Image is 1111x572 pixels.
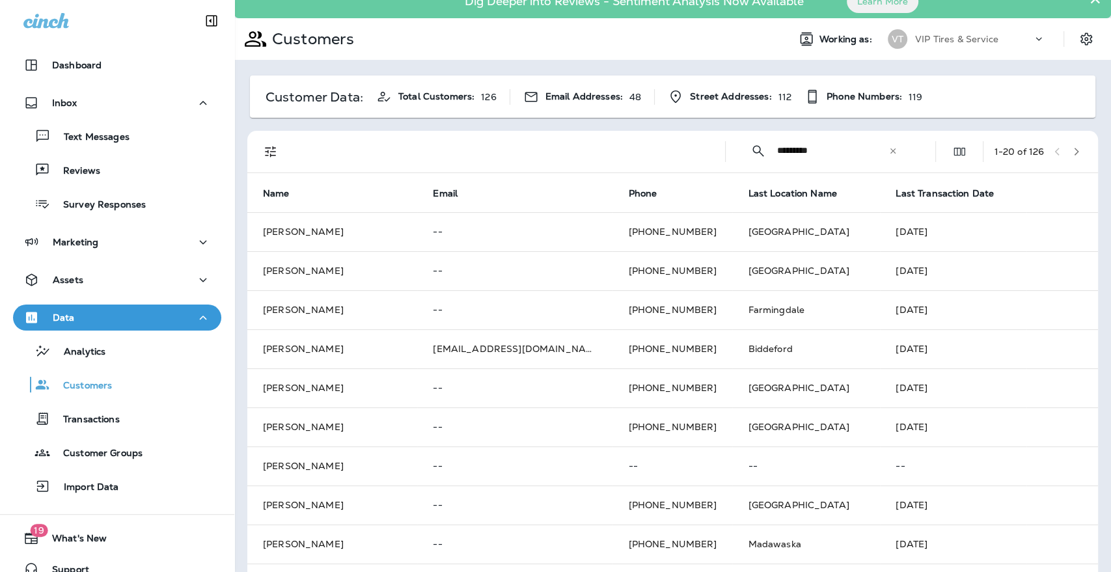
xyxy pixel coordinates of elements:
[433,422,597,432] p: --
[13,229,221,255] button: Marketing
[748,382,849,394] span: [GEOGRAPHIC_DATA]
[748,188,837,199] span: Last Location Name
[50,414,120,426] p: Transactions
[433,305,597,315] p: --
[247,251,417,290] td: [PERSON_NAME]
[819,34,875,45] span: Working as:
[433,226,597,237] p: --
[612,212,732,251] td: [PHONE_NUMBER]
[247,290,417,329] td: [PERSON_NAME]
[880,524,1098,564] td: [DATE]
[909,92,922,102] p: 119
[880,329,1098,368] td: [DATE]
[628,461,717,471] p: --
[53,275,83,285] p: Assets
[247,485,417,524] td: [PERSON_NAME]
[263,188,290,199] span: Name
[628,187,674,199] span: Phone
[13,405,221,432] button: Transactions
[748,421,849,433] span: [GEOGRAPHIC_DATA]
[888,29,907,49] div: VT
[690,91,771,102] span: Street Addresses:
[13,472,221,500] button: Import Data
[258,139,284,165] button: Filters
[880,290,1098,329] td: [DATE]
[13,267,221,293] button: Assets
[13,337,221,364] button: Analytics
[880,212,1098,251] td: [DATE]
[481,92,496,102] p: 126
[13,305,221,331] button: Data
[748,187,854,199] span: Last Location Name
[13,90,221,116] button: Inbox
[266,92,363,102] p: Customer Data:
[50,199,146,211] p: Survey Responses
[51,482,119,494] p: Import Data
[433,539,597,549] p: --
[748,461,864,471] p: --
[52,98,77,108] p: Inbox
[748,499,849,511] span: [GEOGRAPHIC_DATA]
[612,524,732,564] td: [PHONE_NUMBER]
[545,91,623,102] span: Email Addresses:
[13,52,221,78] button: Dashboard
[880,407,1098,446] td: [DATE]
[612,329,732,368] td: [PHONE_NUMBER]
[13,190,221,217] button: Survey Responses
[880,485,1098,524] td: [DATE]
[880,368,1098,407] td: [DATE]
[896,187,1011,199] span: Last Transaction Date
[629,92,641,102] p: 48
[247,368,417,407] td: [PERSON_NAME]
[13,371,221,398] button: Customers
[433,266,597,276] p: --
[745,138,771,164] button: Collapse Search
[263,187,307,199] span: Name
[896,461,1082,471] p: --
[612,407,732,446] td: [PHONE_NUMBER]
[193,8,230,34] button: Collapse Sidebar
[433,187,474,199] span: Email
[51,131,130,144] p: Text Messages
[748,538,801,550] span: Madawaska
[433,188,458,199] span: Email
[994,146,1044,157] div: 1 - 20 of 126
[52,60,102,70] p: Dashboard
[1075,27,1098,51] button: Settings
[13,156,221,184] button: Reviews
[417,329,612,368] td: [EMAIL_ADDRESS][DOMAIN_NAME]
[433,383,597,393] p: --
[915,34,998,44] p: VIP Tires & Service
[946,139,972,165] button: Edit Fields
[778,92,791,102] p: 112
[13,525,221,551] button: 19What's New
[748,265,849,277] span: [GEOGRAPHIC_DATA]
[267,29,354,49] p: Customers
[398,91,474,102] span: Total Customers:
[50,448,143,460] p: Customer Groups
[612,290,732,329] td: [PHONE_NUMBER]
[247,212,417,251] td: [PERSON_NAME]
[827,91,902,102] span: Phone Numbers:
[896,188,994,199] span: Last Transaction Date
[628,188,657,199] span: Phone
[50,380,112,392] p: Customers
[53,237,98,247] p: Marketing
[612,485,732,524] td: [PHONE_NUMBER]
[748,226,849,238] span: [GEOGRAPHIC_DATA]
[51,346,105,359] p: Analytics
[433,500,597,510] p: --
[880,251,1098,290] td: [DATE]
[612,251,732,290] td: [PHONE_NUMBER]
[247,524,417,564] td: [PERSON_NAME]
[612,368,732,407] td: [PHONE_NUMBER]
[748,304,804,316] span: Farmingdale
[30,524,48,537] span: 19
[50,165,100,178] p: Reviews
[247,407,417,446] td: [PERSON_NAME]
[247,446,417,485] td: [PERSON_NAME]
[748,343,792,355] span: Biddeford
[13,122,221,150] button: Text Messages
[247,329,417,368] td: [PERSON_NAME]
[433,461,597,471] p: --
